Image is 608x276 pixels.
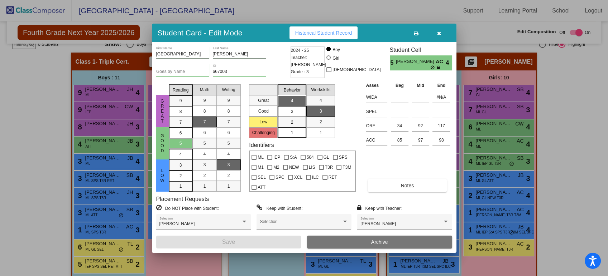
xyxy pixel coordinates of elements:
[179,151,182,158] span: 4
[446,59,452,67] span: 4
[158,28,243,37] h3: Student Card - Edit Mode
[204,108,206,114] span: 8
[291,68,309,75] span: Grade : 3
[320,119,322,125] span: 2
[368,179,447,192] button: Notes
[320,129,322,136] span: 1
[228,151,230,157] span: 4
[320,97,322,104] span: 4
[311,87,330,93] span: Workskills
[396,58,436,65] span: [PERSON_NAME]
[312,173,319,182] span: ILC
[228,97,230,104] span: 9
[289,163,299,172] span: NEW
[273,163,279,172] span: M2
[200,87,210,93] span: Math
[360,221,396,226] span: [PERSON_NAME]
[339,153,348,162] span: SPS
[228,108,230,114] span: 8
[179,98,182,104] span: 9
[325,163,333,172] span: T3R
[291,108,293,115] span: 3
[332,46,340,53] div: Boy
[276,173,284,182] span: SPC
[294,173,302,182] span: XCL
[228,172,230,179] span: 2
[401,183,414,188] span: Notes
[258,163,264,172] span: M1
[291,47,309,54] span: 2024 - 25
[228,183,230,189] span: 1
[273,153,280,162] span: IEP
[291,54,326,68] span: Teacher: [PERSON_NAME]
[357,204,402,212] label: = Keep with Teacher:
[364,82,389,89] th: Asses
[204,162,206,168] span: 3
[204,140,206,147] span: 5
[291,119,293,125] span: 2
[320,108,322,114] span: 3
[156,204,219,212] label: = Do NOT Place with Student:
[289,26,358,39] button: Historical Student Record
[228,162,230,168] span: 3
[156,69,209,74] input: goes by name
[332,65,380,74] span: [DEMOGRAPHIC_DATA]
[329,173,337,182] span: RET
[431,82,452,89] th: End
[249,142,274,148] label: Identifiers
[159,221,195,226] span: [PERSON_NAME]
[390,46,452,53] h3: Student Cell
[295,30,352,36] span: Historical Student Record
[179,108,182,115] span: 8
[258,183,265,192] span: ATT
[222,87,235,93] span: Writing
[228,119,230,125] span: 7
[228,129,230,136] span: 6
[366,135,387,146] input: assessment
[159,133,166,153] span: Good
[436,58,446,65] span: AC
[290,153,297,162] span: S:A
[309,163,315,172] span: LIS
[307,236,452,248] button: Archive
[390,59,396,67] span: 5
[179,173,182,179] span: 2
[179,162,182,168] span: 3
[156,236,301,248] button: Save
[179,140,182,147] span: 5
[213,69,266,74] input: Enter ID
[179,119,182,125] span: 7
[307,153,314,162] span: 504
[258,153,264,162] span: ML
[332,55,339,61] div: Girl
[204,97,206,104] span: 9
[258,173,266,182] span: SEL
[204,183,206,189] span: 1
[159,99,166,124] span: Great
[228,140,230,147] span: 5
[204,151,206,157] span: 4
[371,239,388,245] span: Archive
[291,98,293,104] span: 4
[343,163,351,172] span: T3M
[159,168,166,183] span: Low
[410,82,431,89] th: Mid
[179,130,182,136] span: 6
[291,129,293,136] span: 1
[389,82,410,89] th: Beg
[284,87,301,93] span: Behavior
[324,153,329,162] span: GL
[204,172,206,179] span: 2
[366,120,387,131] input: assessment
[204,119,206,125] span: 7
[173,87,189,93] span: Reading
[222,239,235,245] span: Save
[204,129,206,136] span: 6
[257,204,302,212] label: = Keep with Student:
[366,106,387,117] input: assessment
[179,183,182,189] span: 1
[156,196,209,202] label: Placement Requests
[366,92,387,103] input: assessment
